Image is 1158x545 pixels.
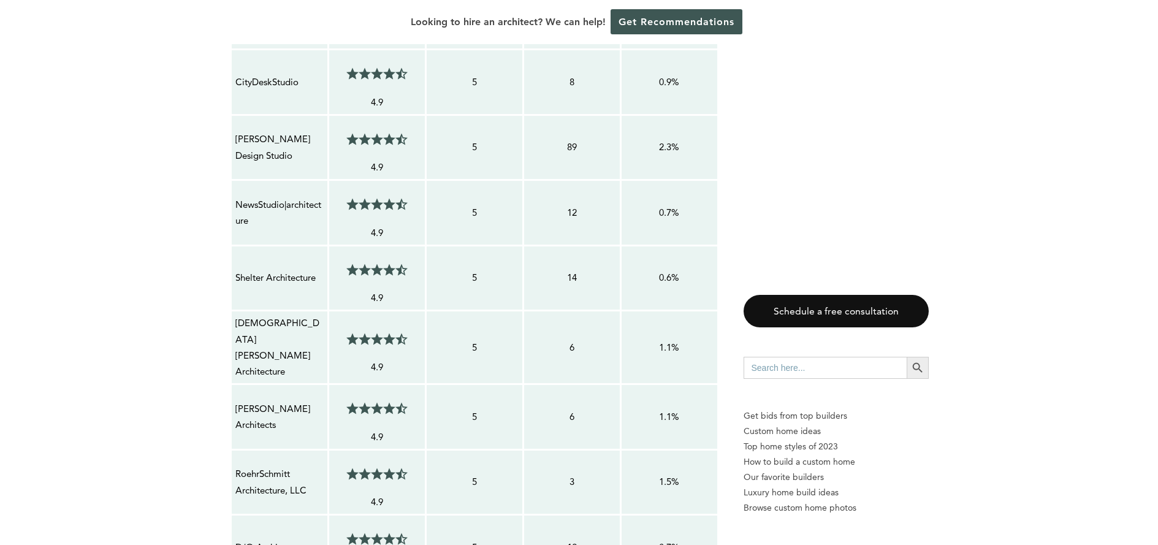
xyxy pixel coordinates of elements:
p: 3 [528,474,616,490]
iframe: Drift Widget Chat Controller [923,457,1143,530]
p: 5 [430,340,519,356]
p: Get bids from top builders [744,408,929,424]
p: 0.9% [625,74,714,90]
p: 4.9 [333,159,421,175]
p: [DEMOGRAPHIC_DATA][PERSON_NAME] Architecture [235,315,324,379]
p: RoehrSchmitt Architecture, LLC [235,466,324,498]
p: 5 [430,474,519,490]
p: 6 [528,409,616,425]
input: Search here... [744,357,907,379]
p: 4.9 [333,429,421,445]
p: 8 [528,74,616,90]
a: Get Recommendations [611,9,742,34]
p: 4.9 [333,94,421,110]
p: 6 [528,340,616,356]
p: 1.5% [625,474,714,490]
p: 4.9 [333,290,421,306]
a: How to build a custom home [744,454,929,470]
a: Schedule a free consultation [744,295,929,327]
p: 5 [430,270,519,286]
p: 5 [430,139,519,155]
p: 12 [528,205,616,221]
p: 4.9 [333,494,421,510]
p: [PERSON_NAME] Design Studio [235,131,324,164]
p: Shelter Architecture [235,270,324,286]
a: Browse custom home photos [744,500,929,516]
p: CityDeskStudio [235,74,324,90]
p: 1.1% [625,340,714,356]
p: 4.9 [333,359,421,375]
p: [PERSON_NAME] Architects [235,401,324,433]
p: 89 [528,139,616,155]
svg: Search [911,361,924,375]
a: Top home styles of 2023 [744,439,929,454]
p: 0.6% [625,270,714,286]
a: Luxury home build ideas [744,485,929,500]
p: 4.9 [333,225,421,241]
p: 2.3% [625,139,714,155]
a: Our favorite builders [744,470,929,485]
p: 5 [430,409,519,425]
p: 5 [430,74,519,90]
p: NewsStudio|architecture [235,197,324,229]
a: Custom home ideas [744,424,929,439]
p: 14 [528,270,616,286]
p: 1.1% [625,409,714,425]
p: 5 [430,205,519,221]
p: 0.7% [625,205,714,221]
